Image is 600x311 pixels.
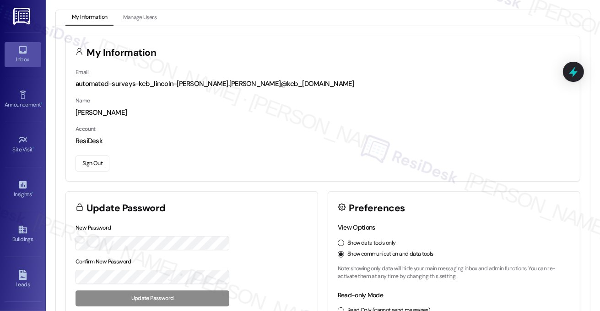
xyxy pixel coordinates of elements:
button: My Information [65,10,114,26]
h3: Update Password [87,204,166,213]
img: ResiDesk Logo [13,8,32,25]
label: Read-only Mode [338,291,383,299]
label: Show communication and data tools [347,250,433,258]
p: Note: showing only data will hide your main messaging inbox and admin functions. You can re-activ... [338,265,570,281]
div: ResiDesk [76,136,570,146]
label: New Password [76,224,111,231]
span: • [41,100,42,107]
label: Confirm New Password [76,258,131,265]
h3: My Information [87,48,157,58]
div: [PERSON_NAME] [76,108,570,118]
button: Sign Out [76,155,109,172]
button: Manage Users [117,10,163,26]
span: • [33,145,34,151]
label: View Options [338,223,375,231]
span: • [32,190,33,196]
a: Buildings [5,222,41,247]
a: Inbox [5,42,41,67]
label: Show data tools only [347,239,396,247]
label: Name [76,97,90,104]
h3: Preferences [349,204,405,213]
a: Site Visit • [5,132,41,157]
label: Email [76,69,88,76]
a: Leads [5,267,41,292]
label: Account [76,125,96,133]
div: automated-surveys-kcb_lincoln-[PERSON_NAME].[PERSON_NAME]@kcb_[DOMAIN_NAME] [76,79,570,89]
a: Insights • [5,177,41,202]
